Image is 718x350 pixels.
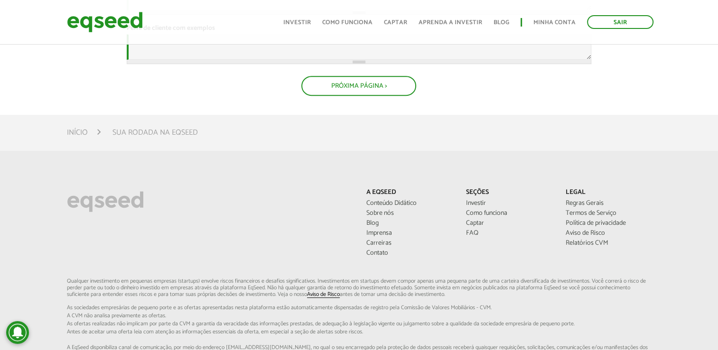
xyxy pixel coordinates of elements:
a: Blog [366,220,451,227]
span: A CVM não analisa previamente as ofertas. [67,313,651,319]
button: Próxima Página > [301,76,416,96]
a: Imprensa [366,230,451,237]
a: Minha conta [533,19,576,26]
li: Sua rodada na EqSeed [112,126,198,139]
a: Sobre nós [366,210,451,217]
a: Captar [384,19,407,26]
a: Início [67,129,88,137]
p: Legal [566,189,651,197]
a: Captar [466,220,551,227]
a: FAQ [466,230,551,237]
a: Regras Gerais [566,200,651,207]
img: EqSeed Logo [67,189,144,214]
a: Investir [283,19,311,26]
a: Sair [587,15,653,29]
a: Aviso de Risco [307,292,340,298]
a: Conteúdo Didático [366,200,451,207]
a: Relatórios CVM [566,240,651,247]
p: A EqSeed [366,189,451,197]
span: As ofertas realizadas não implicam por parte da CVM a garantia da veracidade das informações p... [67,321,651,327]
a: Termos de Serviço [566,210,651,217]
a: Como funciona [466,210,551,217]
a: Aviso de Risco [566,230,651,237]
a: Aprenda a investir [419,19,482,26]
a: Investir [466,200,551,207]
a: Contato [366,250,451,257]
a: Como funciona [322,19,373,26]
span: As sociedades empresárias de pequeno porte e as ofertas apresentadas nesta plataforma estão aut... [67,305,651,311]
p: Seções [466,189,551,197]
a: Política de privacidade [566,220,651,227]
a: Blog [494,19,509,26]
a: Carreiras [366,240,451,247]
img: EqSeed [67,9,143,35]
span: Antes de aceitar uma oferta leia com atenção as informações essenciais da oferta, em especial... [67,329,651,335]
